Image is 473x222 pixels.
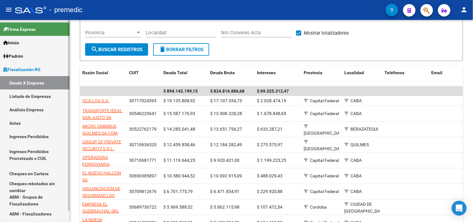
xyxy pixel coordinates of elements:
span: $ 13.908.328,28 [210,111,242,116]
span: Capital Federal [310,158,339,163]
span: Capital Federal [310,189,339,194]
datatable-header-cell: CUIT [127,66,161,87]
span: $ 107.472,54 [257,205,282,210]
span: $ 14.285.041,48 [163,127,195,132]
span: Borrar Filtros [159,47,204,52]
span: Buscar Registros [91,47,142,52]
span: - premedic [49,3,83,17]
span: Teléfonos [385,70,405,75]
span: $ 1.199.223,25 [257,158,286,163]
span: QUILMES [350,142,369,147]
span: $ 6.701.775,79 [163,189,193,194]
span: 30522762179 [129,127,157,132]
span: $ 5.862.115,98 [210,205,239,210]
span: MICRO OMNIBUS QUILMES SA COM IND Y FINANC [82,124,118,143]
datatable-header-cell: Localidad [342,66,382,87]
span: Capital Federal [310,98,339,103]
span: CABA [350,173,362,178]
span: Provincia [304,70,322,75]
span: CABA [350,98,362,103]
span: $ 13.651.754,27 [210,127,242,132]
mat-icon: delete [159,46,166,53]
span: $ 1.678.848,65 [257,111,286,116]
span: 30710681771 [129,158,157,163]
datatable-header-cell: Deuda Bruta [208,66,254,87]
span: 30689736722 [129,205,157,210]
span: Provincia [85,30,136,36]
span: EMPRESA EL QUEBRACHAL SRL [82,202,119,214]
span: 30709812676 [129,189,157,194]
span: $ 17.107.334,73 [210,98,242,103]
span: $ 12.459.858,46 [163,142,195,147]
span: $ 11.119.644,25 [163,158,195,163]
span: Fiscalización RG [3,66,41,73]
button: Borrar Filtros [153,43,209,56]
span: 30696385897 [129,173,157,178]
span: $ 2.028.474,19 [257,98,286,103]
span: Intereses [257,70,276,75]
span: $ 69.325.312,47 [257,89,289,94]
span: Deuda Bruta [210,70,235,75]
span: Razón Social [82,70,108,75]
span: 30717024393 [129,98,157,103]
span: $ 633.287,21 [257,127,282,132]
span: CABA [350,158,362,163]
span: CABA [350,189,362,194]
mat-icon: search [91,46,98,53]
datatable-header-cell: Intereses [254,66,301,87]
span: TRANSPORTE IDEAL SAN JUSTO SA [82,108,122,120]
div: Open Intercom Messenger [452,201,467,216]
span: Capital Federal [310,173,339,178]
datatable-header-cell: Provincia [301,66,342,87]
datatable-header-cell: Razón Social [80,66,127,87]
span: $ 824.816.886,68 [210,89,244,94]
span: [GEOGRAPHIC_DATA] [304,146,346,151]
span: Padrón [3,53,23,60]
span: OPERADORA FERROVIARIA SOCIEDAD DEL ESTADO [82,155,112,181]
span: EL NUEVO HALCON SA [82,171,121,183]
span: $ 275.575,97 [257,142,282,147]
span: [GEOGRAPHIC_DATA] [304,131,346,136]
span: $ 488.029,43 [257,173,282,178]
span: $ 19.135.808,92 [163,98,195,103]
span: $ 9.920.421,00 [210,158,239,163]
span: Firma Express [3,26,36,33]
span: Localidad [344,70,364,75]
span: Mostrar totalizadores [304,29,349,37]
mat-icon: menu [5,6,12,13]
datatable-header-cell: Deuda Total [161,66,208,87]
button: Buscar Registros [85,43,148,56]
span: $ 10.580.944,52 [163,173,195,178]
span: $ 229.920,88 [257,189,282,194]
span: 30710636520 [129,142,157,147]
span: Email [432,70,443,75]
span: 30546229641 [129,111,157,116]
span: Capital Federal [310,111,339,116]
mat-icon: person [461,6,468,13]
span: $ 5.969.588,52 [163,205,193,210]
span: Cordoba [310,205,327,210]
span: $ 12.184.282,49 [210,142,242,147]
span: BERAZATEGUI [350,127,379,132]
datatable-header-cell: Teléfonos [382,66,429,87]
span: ORGANIZACION DE SEGURIDAD LAS MARIAS S.A. [82,186,120,205]
span: CABA [350,111,362,116]
span: CIUDAD DE [GEOGRAPHIC_DATA] SUR [344,202,386,221]
span: $ 15.587.176,93 [163,111,195,116]
span: $ 894.142.199,15 [163,89,198,94]
span: CUIT [129,70,139,75]
span: OCA LOG S.A. [82,98,109,103]
span: Deuda Total [163,70,187,75]
span: $ 10.092.915,09 [210,173,242,178]
span: GROUP OF PRIVATE SECURITY S.R.L. [82,139,121,152]
span: $ 6.471.854,91 [210,189,239,194]
span: Inicio [3,39,19,46]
